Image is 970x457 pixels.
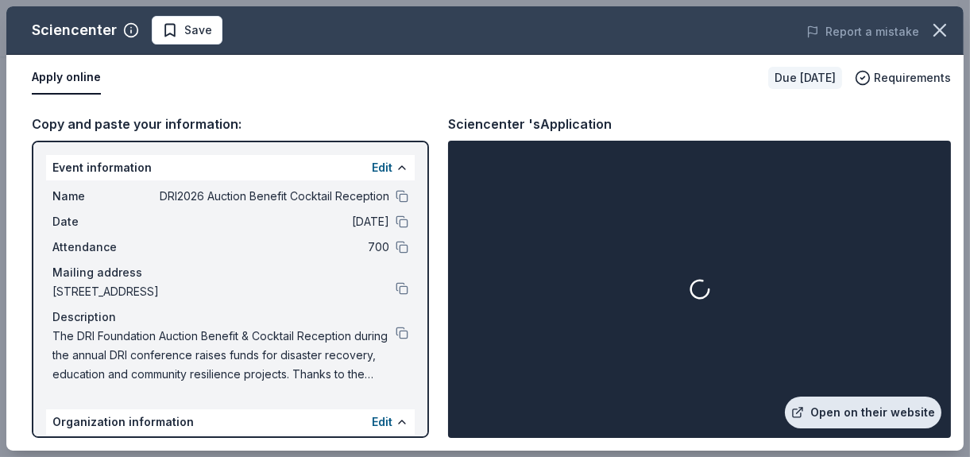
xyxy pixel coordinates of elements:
[32,61,101,95] button: Apply online
[46,155,415,180] div: Event information
[372,412,392,432] button: Edit
[874,68,951,87] span: Requirements
[52,212,159,231] span: Date
[32,17,117,43] div: Sciencenter
[52,327,396,384] span: The DRI Foundation Auction Benefit & Cocktail Reception during the annual DRI conference raises f...
[152,16,222,45] button: Save
[768,67,842,89] div: Due [DATE]
[52,282,396,301] span: [STREET_ADDRESS]
[159,187,389,206] span: DRI2026 Auction Benefit Cocktail Reception
[806,22,919,41] button: Report a mistake
[46,409,415,435] div: Organization information
[52,263,408,282] div: Mailing address
[32,114,429,134] div: Copy and paste your information:
[785,397,941,428] a: Open on their website
[52,187,159,206] span: Name
[52,308,408,327] div: Description
[448,114,612,134] div: Sciencenter 's Application
[159,212,389,231] span: [DATE]
[159,238,389,257] span: 700
[855,68,951,87] button: Requirements
[184,21,212,40] span: Save
[372,158,392,177] button: Edit
[52,238,159,257] span: Attendance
